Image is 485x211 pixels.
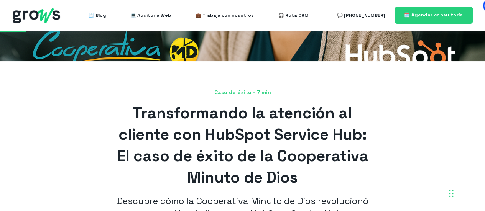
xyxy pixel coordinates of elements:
[395,7,473,23] a: 🗓️ Agendar consultoría
[404,12,463,18] span: 🗓️ Agendar consultoría
[89,8,106,23] a: 🧾 Blog
[196,8,254,23] a: 💼 Trabaja con nosotros
[130,8,171,23] a: 💻 Auditoría Web
[337,8,385,23] a: 💬 [PHONE_NUMBER]
[13,8,60,23] img: grows - hubspot
[117,103,368,187] span: Transformando la atención al cliente con HubSpot Service Hub: El caso de éxito de la Cooperativa ...
[447,174,485,211] div: Widget de chat
[13,89,473,97] span: Caso de éxito - 7 min
[447,174,485,211] iframe: Chat Widget
[449,182,454,205] div: Arrastrar
[278,8,309,23] a: 🎧 Ruta CRM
